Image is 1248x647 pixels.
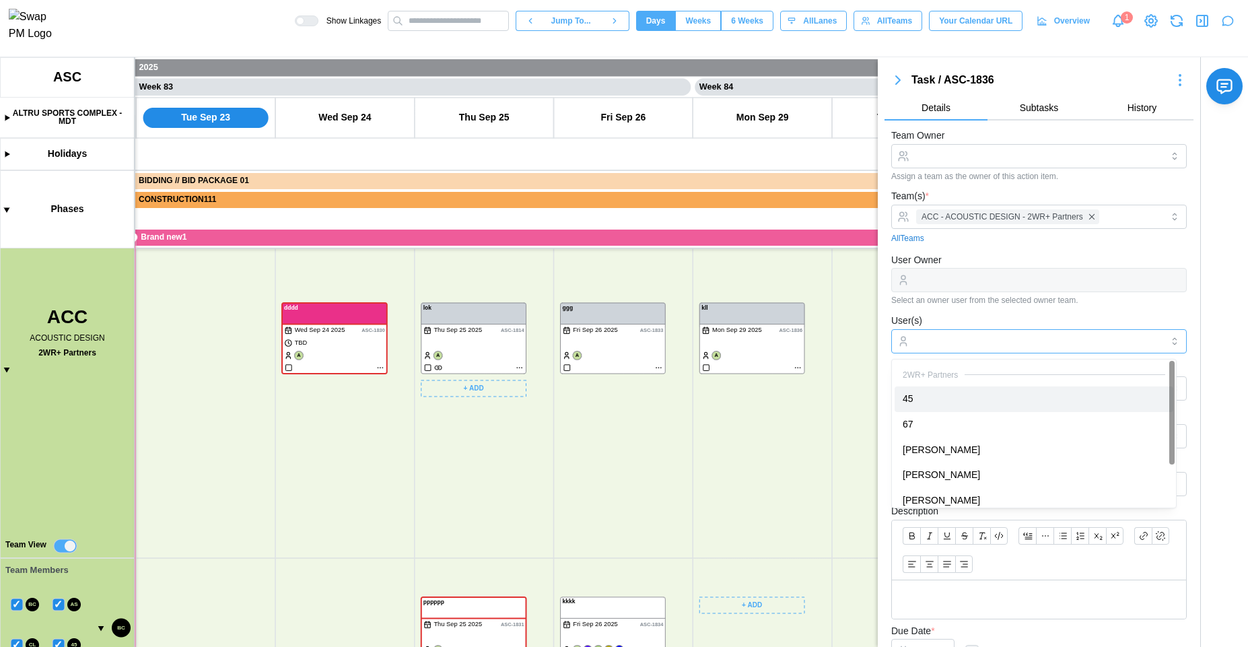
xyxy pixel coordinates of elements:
a: Notifications [1107,9,1130,32]
div: 1 [1121,11,1133,24]
div: 45 [895,386,1173,412]
button: Underline [938,527,955,545]
button: Close Drawer [1193,11,1212,30]
label: User Owner [891,253,942,268]
button: Blockquote [1018,527,1036,545]
div: Select an owner user from the selected owner team. [891,296,1187,305]
button: Align text: right [955,555,973,573]
button: Align text: center [920,555,938,573]
a: View Project [1142,11,1160,30]
button: Horizontal line [1036,527,1053,545]
span: Details [922,103,950,112]
button: Align text: justify [938,555,955,573]
button: Ordered list [1071,527,1088,545]
img: Swap PM Logo [9,9,63,42]
span: Overview [1054,11,1090,30]
label: Team Owner [891,129,944,143]
div: 2WR+ Partners [903,369,1165,382]
span: Your Calendar URL [939,11,1012,30]
button: Strikethrough [955,527,973,545]
div: [PERSON_NAME] [895,488,1173,514]
div: Task / ASC-1836 [911,72,1167,89]
button: Refresh Grid [1167,11,1187,32]
span: All Lanes [803,11,837,30]
span: Show Linkages [318,15,381,26]
label: Team(s) [891,189,929,204]
button: Bold [903,527,920,545]
span: ACC - ACOUSTIC DESIGN - 2WR+ Partners [922,211,1083,224]
button: Open project assistant [1218,11,1237,30]
button: Remove link [1152,527,1169,545]
span: 6 Weeks [731,11,763,30]
label: Description [891,504,938,519]
button: Superscript [1106,527,1123,545]
label: Due Date [891,624,935,639]
span: Weeks [685,11,711,30]
div: [PERSON_NAME] [895,438,1173,463]
button: Code [990,527,1008,545]
div: 67 [895,412,1173,438]
span: All Teams [877,11,912,30]
button: Clear formatting [973,527,990,545]
button: Link [1134,527,1152,545]
button: Subscript [1088,527,1106,545]
div: [PERSON_NAME] [895,463,1173,488]
span: Days [646,11,666,30]
span: History [1128,103,1157,112]
button: Italic [920,527,938,545]
span: Jump To... [551,11,591,30]
label: User(s) [891,314,922,329]
button: Bullet list [1053,527,1071,545]
a: All Teams [891,232,924,245]
span: Subtasks [1020,103,1059,112]
div: Assign a team as the owner of this action item. [891,172,1187,181]
button: Align text: left [903,555,920,573]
